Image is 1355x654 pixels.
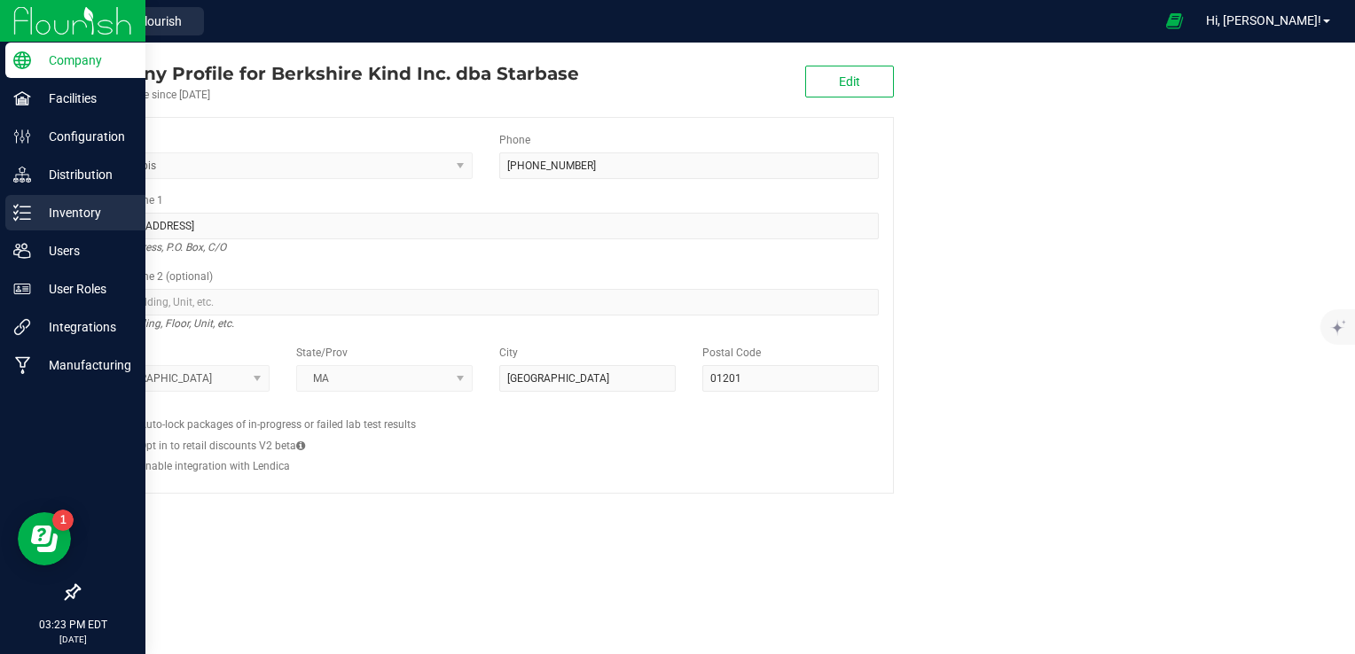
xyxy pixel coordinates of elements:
inline-svg: Integrations [13,318,31,336]
span: Edit [839,74,860,89]
p: 03:23 PM EDT [8,617,137,633]
div: Berkshire Kind Inc. dba Starbase [78,60,579,87]
label: City [499,345,518,361]
p: Company [31,50,137,71]
label: Auto-lock packages of in-progress or failed lab test results [139,417,416,432]
label: State/Prov [296,345,348,361]
input: Suite, Building, Unit, etc. [93,289,879,315]
p: Configuration [31,126,137,147]
iframe: Resource center unread badge [52,510,74,531]
label: Enable integration with Lendica [139,458,290,474]
p: Integrations [31,316,137,338]
button: Edit [805,66,894,97]
inline-svg: Manufacturing [13,356,31,374]
input: (123) 456-7890 [499,152,879,179]
inline-svg: Facilities [13,90,31,107]
inline-svg: Configuration [13,128,31,145]
inline-svg: User Roles [13,280,31,298]
inline-svg: Company [13,51,31,69]
i: Suite, Building, Floor, Unit, etc. [93,313,234,334]
span: Open Ecommerce Menu [1155,4,1194,38]
inline-svg: Distribution [13,166,31,183]
p: Distribution [31,164,137,185]
p: Inventory [31,202,137,223]
inline-svg: Inventory [13,204,31,222]
p: [DATE] [8,633,137,646]
inline-svg: Users [13,242,31,260]
h2: Configs [93,405,879,417]
p: Users [31,240,137,261]
label: Opt in to retail discounts V2 beta [139,438,305,454]
input: City [499,365,676,392]
p: User Roles [31,278,137,300]
iframe: Resource center [18,512,71,565]
input: Address [93,213,879,239]
label: Address Line 2 (optional) [93,269,213,284]
p: Facilities [31,88,137,109]
label: Postal Code [702,345,761,361]
i: Street address, P.O. Box, C/O [93,237,226,258]
label: Phone [499,132,530,148]
p: Manufacturing [31,354,137,376]
div: Account active since [DATE] [78,87,579,103]
input: Postal Code [702,365,879,392]
span: Hi, [PERSON_NAME]! [1206,13,1321,27]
